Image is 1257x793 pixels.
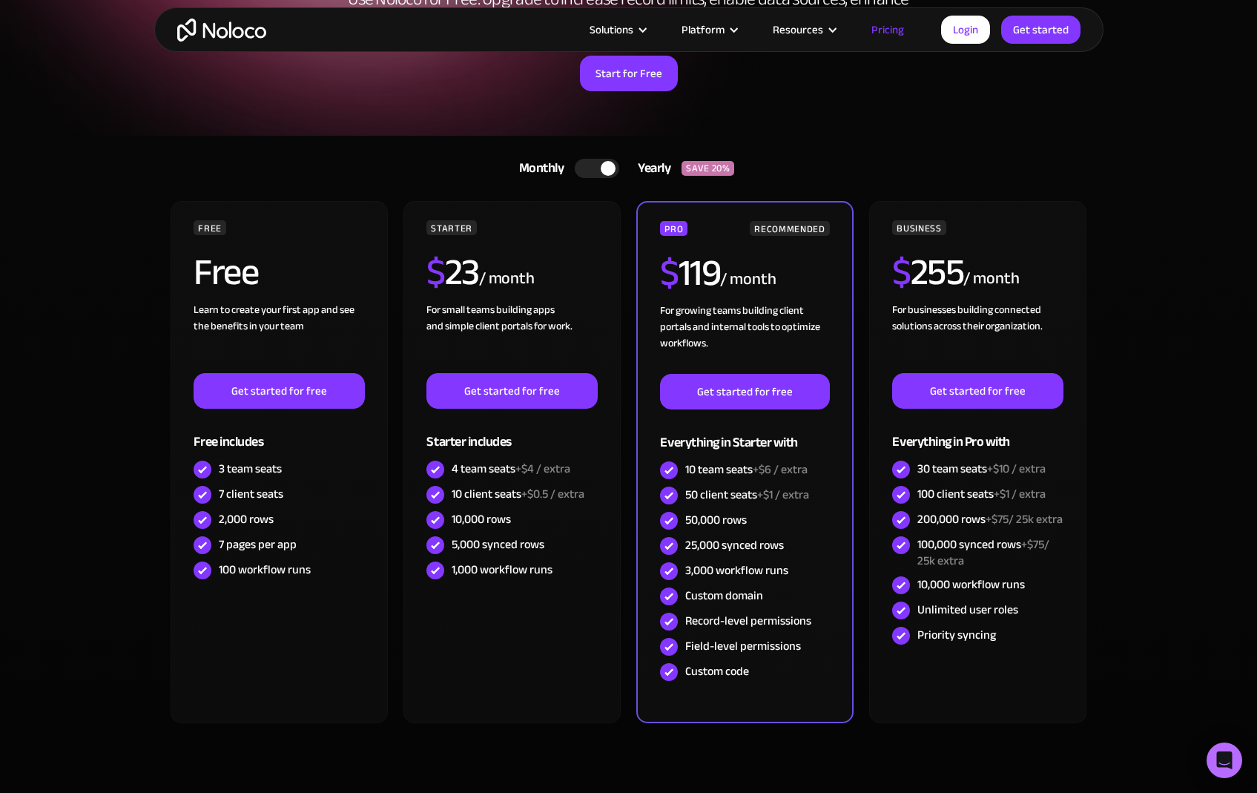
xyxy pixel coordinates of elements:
[663,20,754,39] div: Platform
[685,562,788,579] div: 3,000 workflow runs
[194,220,226,235] div: FREE
[720,268,776,292] div: / month
[452,511,511,527] div: 10,000 rows
[685,663,749,680] div: Custom code
[219,511,274,527] div: 2,000 rows
[590,20,633,39] div: Solutions
[917,536,1063,569] div: 100,000 synced rows
[194,254,258,291] h2: Free
[685,588,763,604] div: Custom domain
[219,461,282,477] div: 3 team seats
[917,627,996,643] div: Priority syncing
[917,576,1025,593] div: 10,000 workflow runs
[892,237,911,307] span: $
[1207,743,1242,778] div: Open Intercom Messenger
[917,511,1063,527] div: 200,000 rows
[892,220,946,235] div: BUSINESS
[426,373,597,409] a: Get started for free
[917,461,1046,477] div: 30 team seats
[1001,16,1081,44] a: Get started
[452,562,552,578] div: 1,000 workflow runs
[501,157,575,180] div: Monthly
[452,461,570,477] div: 4 team seats
[917,602,1018,618] div: Unlimited user roles
[194,302,364,373] div: Learn to create your first app and see the benefits in your team ‍
[219,536,297,553] div: 7 pages per app
[479,267,535,291] div: / month
[773,20,823,39] div: Resources
[194,373,364,409] a: Get started for free
[682,20,725,39] div: Platform
[754,20,853,39] div: Resources
[685,537,784,553] div: 25,000 synced rows
[219,562,311,578] div: 100 workflow runs
[682,161,734,176] div: SAVE 20%
[619,157,682,180] div: Yearly
[515,458,570,480] span: +$4 / extra
[660,409,829,458] div: Everything in Starter with
[660,303,829,374] div: For growing teams building client portals and internal tools to optimize workflows.
[571,20,663,39] div: Solutions
[892,409,1063,457] div: Everything in Pro with
[521,483,584,505] span: +$0.5 / extra
[660,221,687,236] div: PRO
[685,638,801,654] div: Field-level permissions
[580,56,678,91] a: Start for Free
[994,483,1046,505] span: +$1 / extra
[987,458,1046,480] span: +$10 / extra
[426,409,597,457] div: Starter includes
[753,458,808,481] span: +$6 / extra
[660,238,679,308] span: $
[660,254,720,292] h2: 119
[177,19,266,42] a: home
[892,254,963,291] h2: 255
[986,508,1063,530] span: +$75/ 25k extra
[685,512,747,528] div: 50,000 rows
[941,16,990,44] a: Login
[660,374,829,409] a: Get started for free
[426,254,479,291] h2: 23
[757,484,809,506] span: +$1 / extra
[426,302,597,373] div: For small teams building apps and simple client portals for work. ‍
[452,486,584,502] div: 10 client seats
[685,613,811,629] div: Record-level permissions
[853,20,923,39] a: Pricing
[426,220,476,235] div: STARTER
[685,487,809,503] div: 50 client seats
[892,373,1063,409] a: Get started for free
[426,237,445,307] span: $
[917,533,1049,572] span: +$75/ 25k extra
[750,221,829,236] div: RECOMMENDED
[219,486,283,502] div: 7 client seats
[892,302,1063,373] div: For businesses building connected solutions across their organization. ‍
[685,461,808,478] div: 10 team seats
[194,409,364,457] div: Free includes
[452,536,544,553] div: 5,000 synced rows
[917,486,1046,502] div: 100 client seats
[963,267,1019,291] div: / month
